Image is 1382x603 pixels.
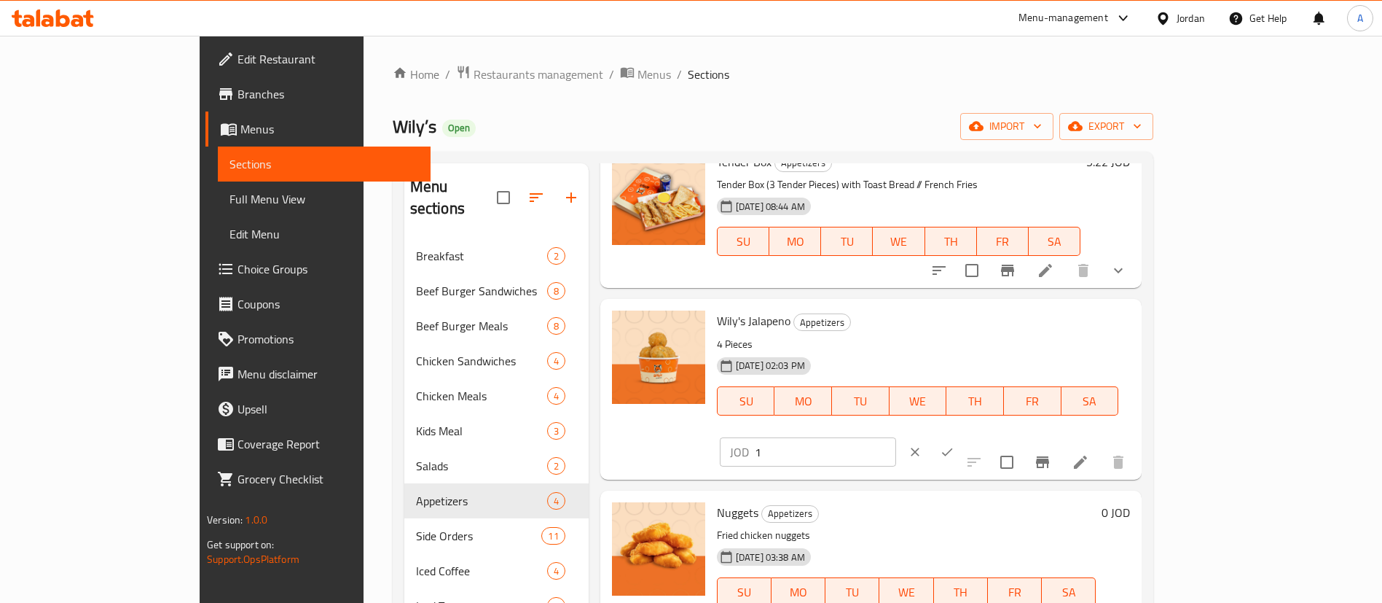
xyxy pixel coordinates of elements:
[620,65,671,84] a: Menus
[416,562,547,580] span: Iced Coffee
[1066,253,1101,288] button: delete
[730,359,811,373] span: [DATE] 02:03 PM
[873,227,924,256] button: WE
[957,255,987,286] span: Select to update
[547,352,565,370] div: items
[237,50,419,68] span: Edit Restaurant
[1010,391,1056,412] span: FR
[761,505,819,523] div: Appetizers
[237,330,419,348] span: Promotions
[207,535,274,554] span: Get support on:
[994,582,1036,603] span: FR
[1101,445,1136,480] button: delete
[416,422,547,440] span: Kids Meal
[931,231,971,252] span: TH
[885,582,927,603] span: WE
[717,335,1118,354] p: 4 Pieces
[548,284,565,298] span: 8
[717,176,1080,194] p: Tender Box (3 Tender Pieces) with Toast Bread // French Fries
[416,457,547,475] span: Salads
[717,386,775,416] button: SU
[205,427,431,462] a: Coverage Report
[832,386,890,416] button: TU
[1067,391,1113,412] span: SA
[774,386,832,416] button: MO
[237,365,419,383] span: Menu disclaimer
[541,527,565,545] div: items
[730,200,811,214] span: [DATE] 08:44 AM
[838,391,884,412] span: TU
[717,526,1096,545] p: Fried chicken nuggets
[205,287,431,322] a: Coupons
[775,231,815,252] span: MO
[205,77,431,112] a: Branches
[612,502,705,596] img: Nuggets
[1037,262,1054,279] a: Edit menu item
[205,112,431,147] a: Menus
[404,553,589,588] div: Iced Coffee4
[548,564,565,578] span: 4
[548,389,565,403] span: 4
[416,282,547,300] span: Beef Burger Sandwiches
[205,462,431,497] a: Grocery Checklist
[393,110,436,143] span: Wily’s
[952,391,998,412] span: TH
[404,273,589,308] div: Beef Burger Sandwiches8
[404,343,589,378] div: Chicken Sandwiches4
[677,66,682,83] li: /
[1086,152,1130,172] h6: 5.22 JOD
[637,66,671,83] span: Menus
[612,311,705,404] img: Wily's Jalapeno
[931,436,963,468] button: ok
[404,378,589,413] div: Chicken Meals4
[890,386,947,416] button: WE
[972,117,1042,136] span: import
[723,391,769,412] span: SU
[548,494,565,508] span: 4
[730,443,749,461] p: JOD
[542,529,564,543] span: 11
[755,437,896,467] input: Please enter price
[547,492,565,510] div: items
[404,483,589,518] div: Appetizers4
[609,66,614,83] li: /
[1034,231,1075,252] span: SA
[940,582,982,603] span: TH
[404,308,589,343] div: Beef Burger Meals8
[1048,582,1090,603] span: SA
[416,247,547,265] span: Breakfast
[456,65,603,84] a: Restaurants management
[205,357,431,392] a: Menu disclaimer
[218,147,431,182] a: Sections
[547,247,565,265] div: items
[827,231,867,252] span: TU
[442,122,476,134] span: Open
[723,231,763,252] span: SU
[207,550,299,569] a: Support.OpsPlatform
[404,448,589,483] div: Salads2
[717,227,769,256] button: SU
[410,176,497,219] h2: Menu sections
[547,317,565,335] div: items
[780,391,826,412] span: MO
[548,424,565,438] span: 3
[205,42,431,77] a: Edit Restaurant
[237,260,419,278] span: Choice Groups
[474,66,603,83] span: Restaurants management
[899,436,931,468] button: clear
[548,319,565,333] span: 8
[416,527,542,545] span: Side Orders
[717,502,758,524] span: Nuggets
[612,152,705,245] img: Tender Box
[416,317,547,335] span: Beef Burger Meals
[992,447,1022,478] span: Select to update
[237,400,419,418] span: Upsell
[1071,117,1142,136] span: export
[547,387,565,405] div: items
[895,391,941,412] span: WE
